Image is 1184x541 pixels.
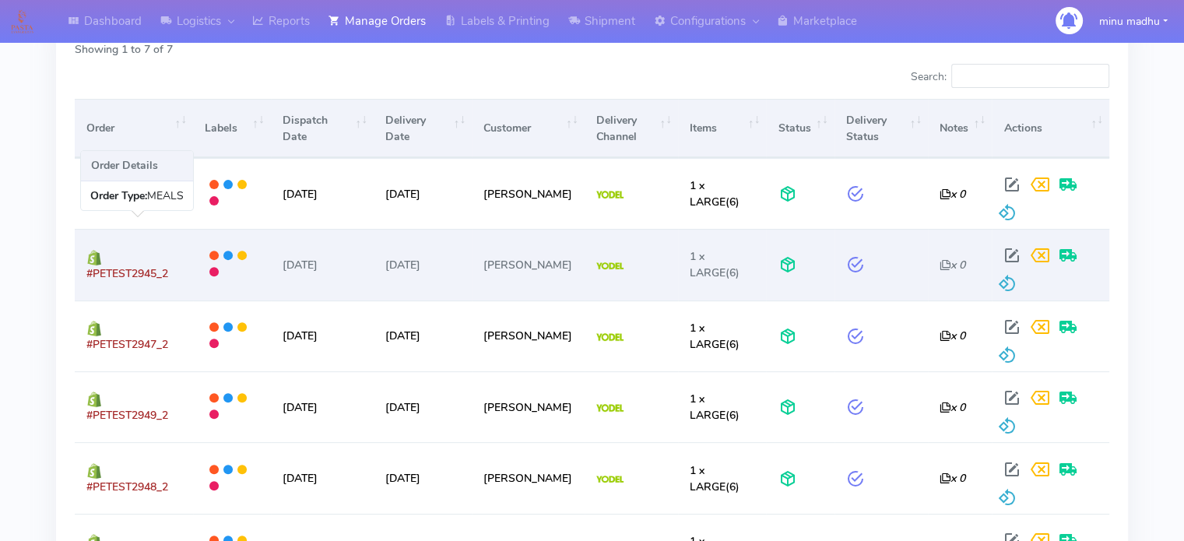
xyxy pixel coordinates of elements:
[271,99,374,157] th: Dispatch Date: activate to sort column ascending
[374,442,472,513] td: [DATE]
[472,371,584,442] td: [PERSON_NAME]
[86,480,168,494] span: #PETEST2948_2
[472,229,584,300] td: [PERSON_NAME]
[928,99,992,157] th: Notes: activate to sort column ascending
[193,99,271,157] th: Labels: activate to sort column ascending
[690,178,726,209] span: 1 x LARGE
[940,471,965,486] i: x 0
[75,41,173,58] label: Showing 1 to 7 of 7
[690,249,726,280] span: 1 x LARGE
[472,99,584,157] th: Customer: activate to sort column ascending
[472,300,584,371] td: [PERSON_NAME]
[940,258,965,272] i: x 0
[690,321,740,352] span: (6)
[940,400,965,415] i: x 0
[766,99,834,157] th: Status: activate to sort column ascending
[86,463,102,479] img: shopify.png
[690,392,726,423] span: 1 x LARGE
[690,392,740,423] span: (6)
[374,300,472,371] td: [DATE]
[690,249,740,280] span: (6)
[86,321,102,336] img: shopify.png
[472,442,584,513] td: [PERSON_NAME]
[271,300,374,371] td: [DATE]
[81,181,193,210] div: MEALS
[81,151,193,181] h3: Order Details
[596,404,624,412] img: Yodel
[86,337,168,352] span: #PETEST2947_2
[690,463,740,494] span: (6)
[834,99,928,157] th: Delivery Status: activate to sort column ascending
[271,442,374,513] td: [DATE]
[90,188,147,203] b: Order Type:
[596,333,624,341] img: Yodel
[86,250,102,265] img: shopify.png
[374,371,472,442] td: [DATE]
[910,64,1109,89] label: Search:
[596,262,624,270] img: Yodel
[678,99,766,157] th: Items: activate to sort column ascending
[596,191,624,198] img: Yodel
[271,229,374,300] td: [DATE]
[374,229,472,300] td: [DATE]
[596,476,624,483] img: Yodel
[374,99,472,157] th: Delivery Date: activate to sort column ascending
[374,158,472,229] td: [DATE]
[940,328,965,343] i: x 0
[86,392,102,407] img: shopify.png
[86,408,168,423] span: #PETEST2949_2
[690,178,740,209] span: (6)
[75,99,193,157] th: Order: activate to sort column ascending
[1087,5,1179,37] button: minu madhu
[86,266,168,281] span: #PETEST2945_2
[951,64,1109,89] input: Search:
[992,99,1109,157] th: Actions: activate to sort column ascending
[940,187,965,202] i: x 0
[271,158,374,229] td: [DATE]
[690,321,726,352] span: 1 x LARGE
[472,158,584,229] td: [PERSON_NAME]
[585,99,678,157] th: Delivery Channel: activate to sort column ascending
[271,371,374,442] td: [DATE]
[690,463,726,494] span: 1 x LARGE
